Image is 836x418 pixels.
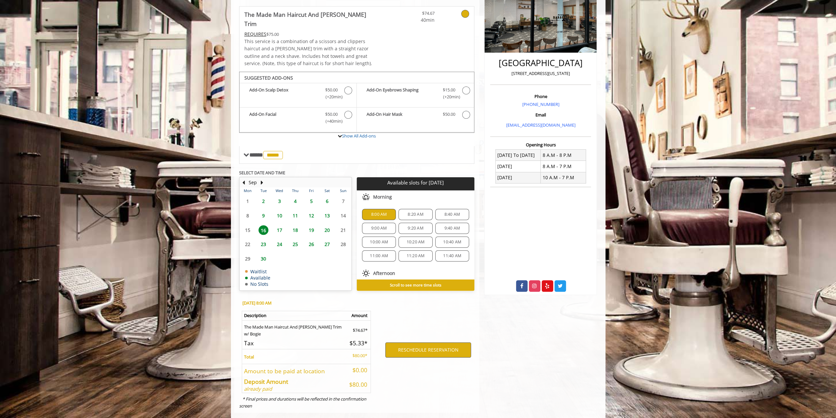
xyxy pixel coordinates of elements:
[495,161,541,172] td: [DATE]
[492,94,589,99] h3: Phone
[271,187,287,194] th: Wed
[398,250,432,261] div: 11:20 AM
[349,381,367,388] h5: $80.00
[256,194,271,209] td: Select day2
[256,237,271,252] td: Select day23
[362,209,396,220] div: 8:00 AM
[242,320,347,337] td: The Made Man Haircut And [PERSON_NAME] Trim w/ Bogie
[306,196,316,206] span: 5
[349,340,368,346] h5: $5.33*
[275,211,284,220] span: 10
[362,250,396,261] div: 11:00 AM
[287,223,303,237] td: Select day18
[443,253,461,258] span: 11:40 AM
[371,212,387,217] span: 8:00 AM
[275,196,284,206] span: 3
[244,312,266,318] b: Description
[303,223,319,237] td: Select day19
[319,209,335,223] td: Select day13
[347,320,371,337] td: $74.67*
[359,180,472,185] p: Available slots for [DATE]
[495,150,541,161] td: [DATE] To [DATE]
[271,223,287,237] td: Select day17
[259,211,268,220] span: 9
[322,239,332,249] span: 27
[541,150,586,161] td: 8 A.M - 8 P.M
[362,223,396,234] div: 9:00 AM
[408,226,423,231] span: 9:20 AM
[490,142,591,147] h3: Opening Hours
[322,225,332,235] span: 20
[239,396,366,409] i: * Final prices and durations will be reflected in the confirmation screen
[398,223,432,234] div: 9:20 AM
[492,112,589,117] h3: Email
[351,312,368,318] b: Amount
[240,187,256,194] th: Mon
[244,368,344,374] h5: Amount to be paid at location
[435,223,469,234] div: 9:40 AM
[349,352,367,359] p: $80.00*
[260,179,265,186] button: Next Month
[259,225,268,235] span: 16
[390,282,441,287] b: Scroll to see more time slots
[443,239,461,245] span: 10:40 AM
[244,385,272,392] i: already paid
[256,209,271,223] td: Select day9
[398,209,432,220] div: 8:20 AM
[244,75,293,81] b: SUGGESTED ADD-ONS
[303,187,319,194] th: Fri
[306,211,316,220] span: 12
[245,269,270,274] td: Waitlist
[319,194,335,209] td: Select day6
[290,196,300,206] span: 4
[239,72,475,133] div: The Made Man Haircut And Beard Trim Add-onS
[370,253,388,258] span: 11:00 AM
[362,193,370,201] img: morning slots
[541,161,586,172] td: 8 A.M - 7 P.M
[256,252,271,266] td: Select day30
[239,170,285,176] b: SELECT DATE AND TIME
[444,226,460,231] span: 9:40 AM
[407,239,425,245] span: 10:20 AM
[407,253,425,258] span: 11:20 AM
[287,237,303,252] td: Select day25
[271,237,287,252] td: Select day24
[444,212,460,217] span: 8:40 AM
[435,209,469,220] div: 8:40 AM
[275,225,284,235] span: 17
[306,239,316,249] span: 26
[275,239,284,249] span: 24
[303,237,319,252] td: Select day26
[522,101,559,107] a: [PHONE_NUMBER]
[259,239,268,249] span: 23
[342,133,376,139] a: Show All Add-ons
[398,236,432,248] div: 10:20 AM
[244,340,344,346] h5: Tax
[271,209,287,223] td: Select day10
[362,236,396,248] div: 10:00 AM
[495,172,541,183] td: [DATE]
[303,209,319,223] td: Select day12
[259,254,268,263] span: 30
[373,271,395,276] span: Afternoon
[287,209,303,223] td: Select day11
[290,225,300,235] span: 18
[249,179,257,186] button: Sep
[322,196,332,206] span: 6
[322,211,332,220] span: 13
[245,275,270,280] td: Available
[385,342,471,357] button: RESCHEDULE RESERVATION
[349,367,367,373] h5: $0.00
[335,187,351,194] th: Sun
[256,187,271,194] th: Tue
[370,239,388,245] span: 10:00 AM
[259,196,268,206] span: 2
[256,223,271,237] td: Select day16
[241,179,246,186] button: Previous Month
[271,194,287,209] td: Select day3
[306,225,316,235] span: 19
[290,211,300,220] span: 11
[319,237,335,252] td: Select day27
[492,70,589,77] p: [STREET_ADDRESS][US_STATE]
[506,122,575,128] a: [EMAIL_ADDRESS][DOMAIN_NAME]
